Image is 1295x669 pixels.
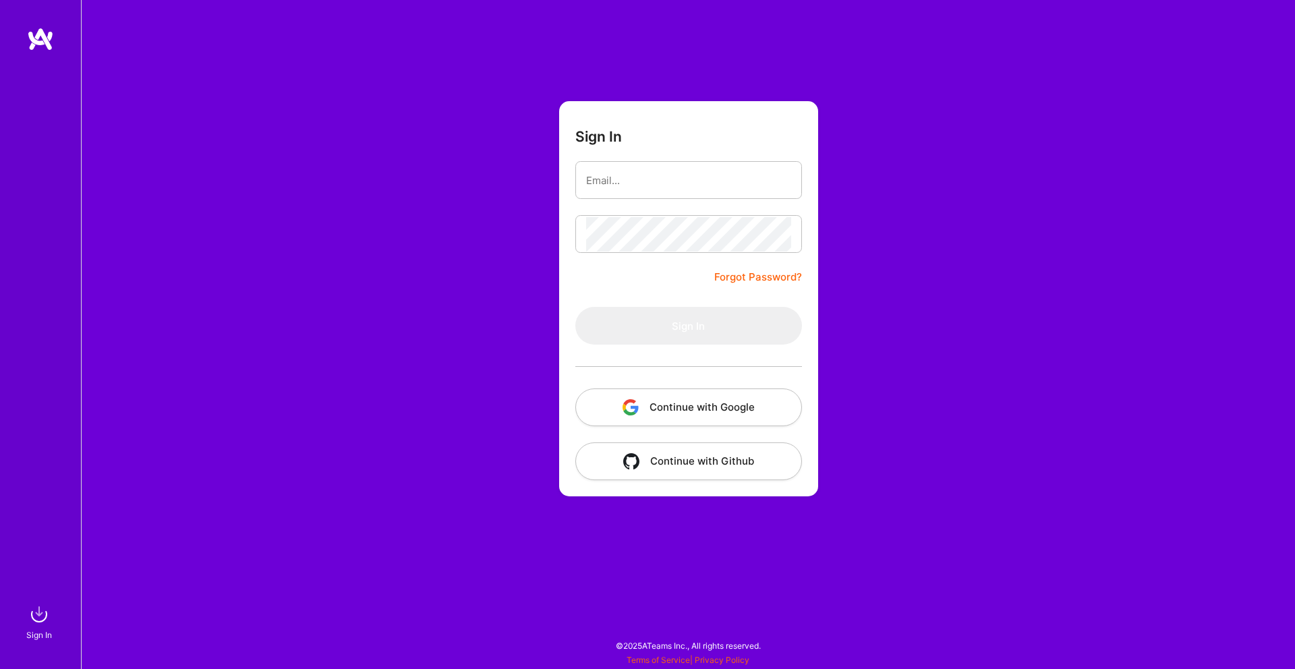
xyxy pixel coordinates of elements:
[623,453,639,469] img: icon
[575,128,622,145] h3: Sign In
[586,163,791,198] input: Email...
[575,307,802,345] button: Sign In
[575,388,802,426] button: Continue with Google
[26,628,52,642] div: Sign In
[627,655,749,665] span: |
[623,399,639,415] img: icon
[627,655,690,665] a: Terms of Service
[695,655,749,665] a: Privacy Policy
[714,269,802,285] a: Forgot Password?
[26,601,53,628] img: sign in
[81,629,1295,662] div: © 2025 ATeams Inc., All rights reserved.
[27,27,54,51] img: logo
[28,601,53,642] a: sign inSign In
[575,442,802,480] button: Continue with Github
